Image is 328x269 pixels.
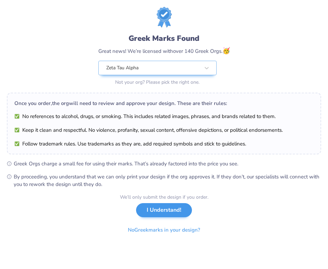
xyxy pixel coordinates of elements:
[120,194,208,201] div: We’ll only submit the design if you order.
[157,7,172,27] img: license-marks-badge.png
[14,126,314,134] li: Keep it clean and respectful. No violence, profanity, sexual content, offensive depictions, or po...
[14,160,321,167] span: Greek Orgs charge a small fee for using their marks. That’s already factored into the price you see.
[122,223,206,237] button: NoGreekmarks in your design?
[98,33,230,44] div: Greek Marks Found
[14,113,314,120] li: No references to alcohol, drugs, or smoking. This includes related images, phrases, and brands re...
[14,140,314,148] li: Follow trademark rules. Use trademarks as they are, add required symbols and stick to guidelines.
[98,79,217,86] div: Not your org? Please pick the right one.
[14,173,321,188] span: By proceeding, you understand that we can only print your design if the org approves it. If they ...
[136,203,192,217] button: I Understand!
[98,46,230,56] div: Great news! We’re licensed with over 140 Greek Orgs.
[14,100,314,107] div: Once you order, the org will need to review and approve your design. These are their rules:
